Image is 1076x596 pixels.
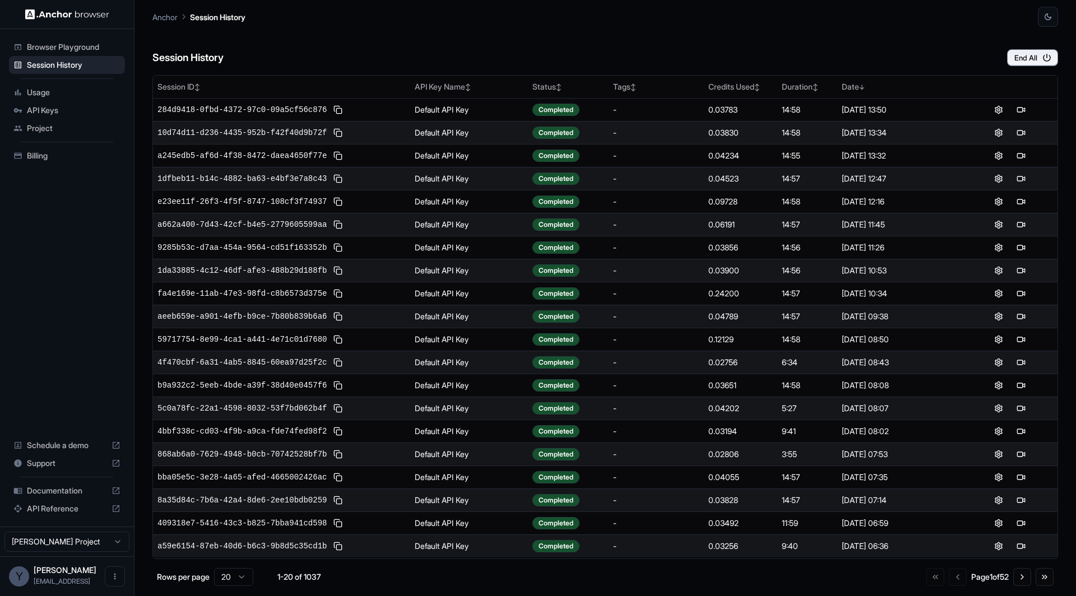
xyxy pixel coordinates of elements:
div: - [613,518,699,529]
span: ↕ [813,83,818,91]
div: 0.04234 [708,150,773,161]
div: 11:59 [782,518,832,529]
div: - [613,150,699,161]
div: Completed [532,494,579,506]
span: 409318e7-5416-43c3-b825-7bba941cd598 [157,518,327,529]
div: Tags [613,81,699,92]
span: ↕ [630,83,636,91]
div: Completed [532,173,579,185]
div: - [613,380,699,391]
div: 0.03783 [708,104,773,115]
div: Completed [532,264,579,277]
td: Default API Key [410,465,528,488]
span: 10d74d11-d236-4435-952b-f42f40d9b72f [157,127,327,138]
p: Rows per page [157,571,210,583]
div: 0.03492 [708,518,773,529]
span: 9285b53c-d7aa-454a-9564-cd51f163352b [157,242,327,253]
div: [DATE] 12:16 [842,196,958,207]
div: 0.03194 [708,426,773,437]
div: 14:57 [782,472,832,483]
div: - [613,288,699,299]
div: 0.06191 [708,219,773,230]
span: API Reference [27,503,107,514]
div: Browser Playground [9,38,125,56]
div: [DATE] 06:36 [842,541,958,552]
div: 5:27 [782,403,832,414]
span: bba05e5c-3e28-4a65-afed-4665002426ac [157,472,327,483]
div: 9:41 [782,426,832,437]
div: Completed [532,471,579,483]
div: - [613,541,699,552]
div: Duration [782,81,832,92]
div: - [613,357,699,368]
div: Completed [532,402,579,415]
div: Support [9,454,125,472]
span: Browser Playground [27,41,120,53]
div: Completed [532,425,579,437]
span: Session History [27,59,120,71]
div: 0.24200 [708,288,773,299]
td: Default API Key [410,374,528,397]
div: Date [842,81,958,92]
div: [DATE] 11:26 [842,242,958,253]
div: Project [9,119,125,137]
div: 0.12129 [708,334,773,345]
div: [DATE] 08:50 [842,334,958,345]
td: Default API Key [410,305,528,328]
span: Yuma Heymans [34,565,96,575]
div: - [613,242,699,253]
td: Default API Key [410,420,528,443]
span: 284d9418-0fbd-4372-97c0-09a5cf56c876 [157,104,327,115]
div: - [613,265,699,276]
div: Completed [532,241,579,254]
div: [DATE] 08:07 [842,403,958,414]
div: 0.02806 [708,449,773,460]
div: 0.04523 [708,173,773,184]
div: - [613,472,699,483]
div: 0.04055 [708,472,773,483]
div: 0.03256 [708,541,773,552]
div: [DATE] 11:45 [842,219,958,230]
div: [DATE] 12:47 [842,173,958,184]
div: API Key Name [415,81,523,92]
div: [DATE] 13:32 [842,150,958,161]
div: - [613,449,699,460]
p: Session History [190,11,245,23]
span: Support [27,458,107,469]
td: Default API Key [410,397,528,420]
span: a245edb5-af6d-4f38-8472-daea4650f77e [157,150,327,161]
span: 4f470cbf-6a31-4ab5-8845-60ea97d25f2c [157,357,327,368]
div: 6:34 [782,357,832,368]
span: ↕ [194,83,200,91]
img: Anchor Logo [25,9,109,20]
span: ↕ [465,83,471,91]
p: Anchor [152,11,178,23]
div: 0.03651 [708,380,773,391]
span: yuma@o-mega.ai [34,577,90,585]
td: Default API Key [410,488,528,511]
div: 14:57 [782,495,832,506]
div: - [613,104,699,115]
div: 14:57 [782,311,832,322]
div: - [613,219,699,230]
span: 8a35d84c-7b6a-42a4-8de6-2ee10bdb0259 [157,495,327,506]
div: - [613,173,699,184]
div: - [613,426,699,437]
div: - [613,495,699,506]
div: 14:58 [782,127,832,138]
div: Completed [532,540,579,552]
div: Completed [532,448,579,460]
td: Default API Key [410,190,528,213]
div: [DATE] 07:53 [842,449,958,460]
div: 9:40 [782,541,832,552]
td: Default API Key [410,213,528,236]
div: 14:58 [782,334,832,345]
div: - [613,196,699,207]
div: Completed [532,150,579,162]
span: Schedule a demo [27,440,107,451]
span: API Keys [27,105,120,116]
div: - [613,403,699,414]
div: Documentation [9,482,125,500]
div: API Reference [9,500,125,518]
div: Completed [532,356,579,369]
